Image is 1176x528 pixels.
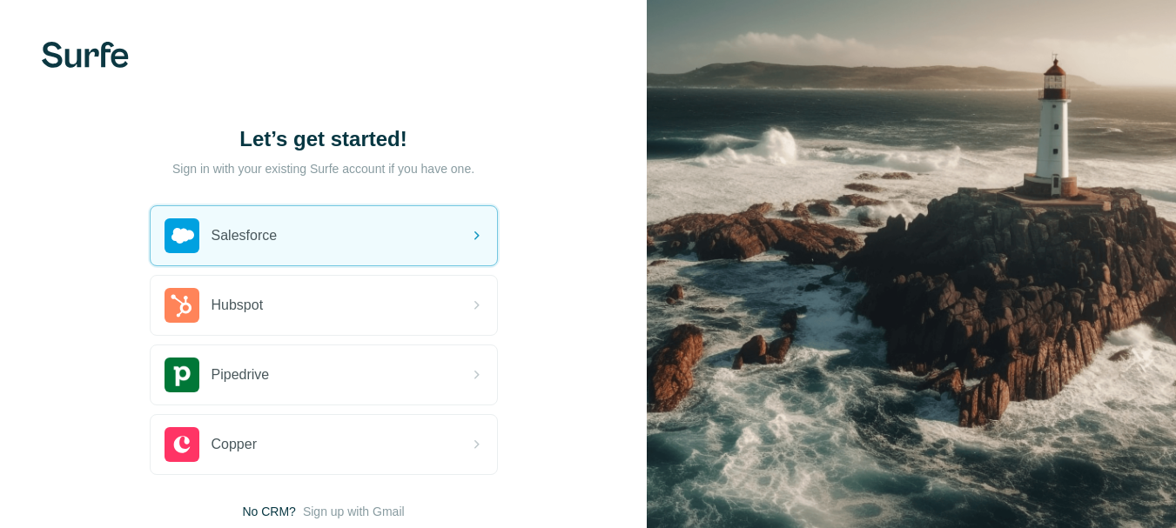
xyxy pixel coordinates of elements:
[165,288,199,323] img: hubspot's logo
[165,427,199,462] img: copper's logo
[165,358,199,392] img: pipedrive's logo
[165,218,199,253] img: salesforce's logo
[42,42,129,68] img: Surfe's logo
[212,364,270,385] span: Pipedrive
[303,503,405,520] button: Sign up with Gmail
[150,125,498,153] h1: Let’s get started!
[172,160,474,177] p: Sign in with your existing Surfe account if you have one.
[212,295,264,316] span: Hubspot
[212,225,278,246] span: Salesforce
[212,434,257,455] span: Copper
[242,503,295,520] span: No CRM?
